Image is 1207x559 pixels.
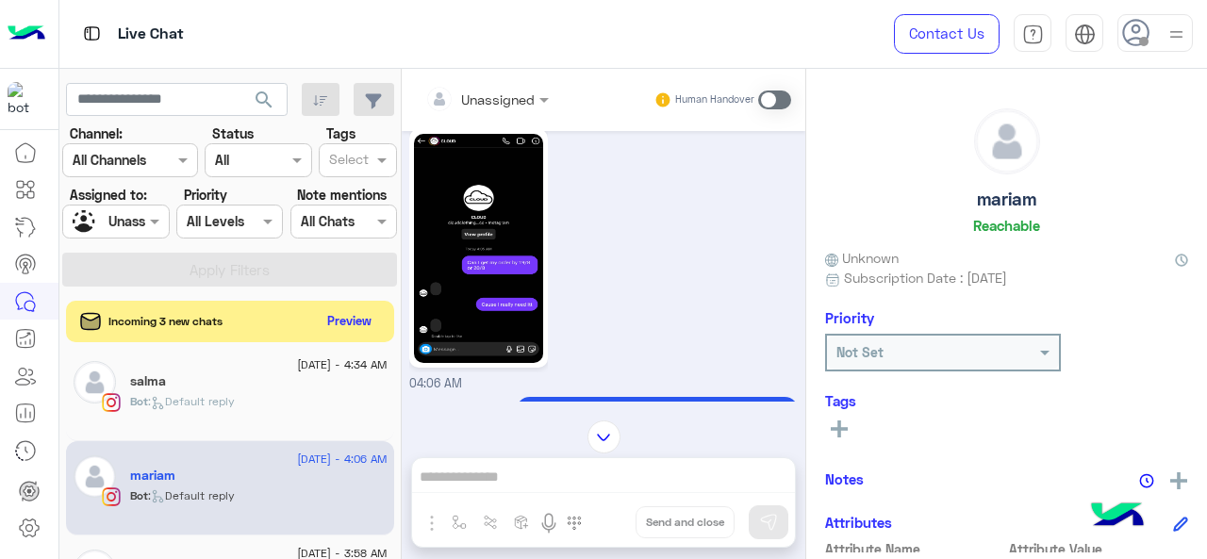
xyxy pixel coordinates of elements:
label: Assigned to: [70,185,147,205]
img: tab [1022,24,1044,45]
button: Send and close [636,506,735,538]
img: Logo [8,14,45,54]
label: Channel: [70,123,123,143]
h6: Reachable [973,217,1040,234]
h6: Notes [825,470,864,487]
img: defaultAdmin.png [74,361,116,403]
img: profile [1165,23,1188,46]
span: : Default reply [148,394,235,408]
img: scroll [587,420,620,453]
span: Bot [130,394,148,408]
img: defaultAdmin.png [74,455,116,498]
span: Subscription Date : [DATE] [844,268,1007,288]
a: Contact Us [894,14,1000,54]
img: notes [1139,473,1154,488]
img: defaultAdmin.png [975,109,1039,173]
img: tab [1074,24,1096,45]
small: Human Handover [675,92,754,107]
span: [DATE] - 4:34 AM [297,356,387,373]
span: Bot [130,488,148,502]
label: Note mentions [297,185,387,205]
h6: Priority [825,309,874,326]
a: tab [1014,14,1051,54]
h5: mariam [977,189,1036,210]
label: Status [212,123,254,143]
button: search [241,83,288,123]
img: 317874714732967 [8,82,41,116]
h6: Tags [825,392,1188,409]
button: Preview [320,307,380,335]
span: 04:06 AM [409,376,462,390]
span: [DATE] - 4:06 AM [297,451,387,468]
h6: Attributes [825,514,892,531]
img: Instagram [102,393,121,412]
img: Instagram [102,487,121,506]
img: hulul-logo.png [1084,484,1150,550]
img: add [1170,472,1187,489]
img: tab [80,22,104,45]
span: Attribute Value [1009,539,1189,559]
label: Tags [326,123,355,143]
h5: salma [130,373,166,389]
span: : Default reply [148,488,235,502]
p: 19/8/2025, 4:06 AM [516,397,799,509]
label: Priority [184,185,227,205]
span: search [253,89,275,111]
div: Select [326,149,369,173]
p: Live Chat [118,22,184,47]
span: Unknown [825,248,899,268]
button: Apply Filters [62,253,397,287]
h5: mariam [130,468,175,484]
span: Incoming 3 new chats [108,313,223,330]
span: Attribute Name [825,539,1005,559]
